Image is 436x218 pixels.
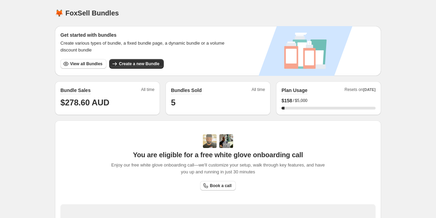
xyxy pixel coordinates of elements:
span: $ 158 [282,97,292,104]
div: / [282,97,376,104]
h2: Bundles Sold [171,87,202,94]
span: Resets on [345,87,376,94]
span: Create a new Bundle [119,61,159,67]
h1: 🦊 FoxSell Bundles [55,9,119,17]
img: Adi [203,134,217,148]
span: [DATE] [363,88,376,92]
h1: $278.60 AUD [60,97,154,108]
span: You are eligible for a free white glove onboarding call [133,151,303,159]
span: View all Bundles [70,61,102,67]
h1: 5 [171,97,265,108]
span: Book a call [210,183,231,188]
a: Book a call [200,181,236,191]
h2: Bundle Sales [60,87,91,94]
h2: Plan Usage [282,87,307,94]
span: Create various types of bundle, a fixed bundle page, a dynamic bundle or a volume discount bundle [60,40,231,54]
span: Enjoy our free white glove onboarding call—we'll customize your setup, walk through key features,... [108,162,329,175]
button: Create a new Bundle [109,59,163,69]
span: All time [252,87,265,94]
button: View all Bundles [60,59,106,69]
h3: Get started with bundles [60,32,231,38]
span: $5,000 [295,98,308,103]
img: Prakhar [219,134,233,148]
span: All time [141,87,154,94]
